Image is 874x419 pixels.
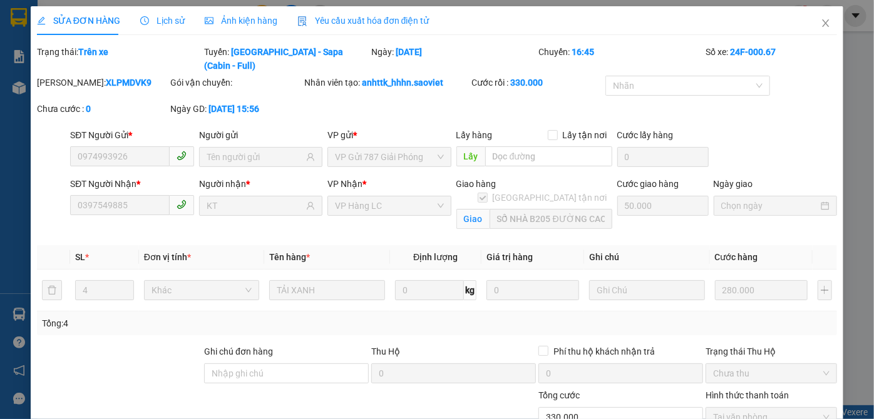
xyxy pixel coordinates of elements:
[171,76,302,89] div: Gói vận chuyển:
[205,16,277,26] span: Ảnh kiện hàng
[204,363,369,383] input: Ghi chú đơn hàng
[207,150,304,164] input: Tên người gửi
[362,78,443,88] b: anhttk_hhhn.saoviet
[140,16,149,25] span: clock-circle
[730,47,776,57] b: 24F-000.67
[306,153,315,161] span: user
[335,196,443,215] span: VP Hàng LC
[327,128,451,142] div: VP gửi
[36,45,203,73] div: Trạng thái:
[818,280,833,300] button: plus
[37,102,168,116] div: Chưa cước :
[86,104,91,114] b: 0
[713,364,830,383] span: Chưa thu
[203,45,370,73] div: Tuyến:
[396,47,422,57] b: [DATE]
[37,16,120,26] span: SỬA ĐƠN HÀNG
[486,252,533,262] span: Giá trị hàng
[548,345,660,358] span: Phí thu hộ khách nhận trả
[821,18,831,28] span: close
[456,209,490,229] span: Giao
[617,179,679,189] label: Cước giao hàng
[456,146,485,166] span: Lấy
[209,104,260,114] b: [DATE] 15:56
[617,130,674,140] label: Cước lấy hàng
[177,151,187,161] span: phone
[538,390,580,400] span: Tổng cước
[205,16,213,25] span: picture
[584,245,710,270] th: Ghi chú
[42,280,62,300] button: delete
[140,16,185,26] span: Lịch sử
[456,179,496,189] span: Giao hàng
[207,199,304,213] input: Tên người nhận
[70,177,193,191] div: SĐT Người Nhận
[70,128,193,142] div: SĐT Người Gửi
[413,252,458,262] span: Định lượng
[152,281,252,300] span: Khác
[171,102,302,116] div: Ngày GD:
[486,280,579,300] input: 0
[464,280,476,300] span: kg
[199,177,322,191] div: Người nhận
[297,16,429,26] span: Yêu cầu xuất hóa đơn điện tử
[537,45,704,73] div: Chuyến:
[617,147,709,167] input: Cước lấy hàng
[706,390,789,400] label: Hình thức thanh toán
[558,128,612,142] span: Lấy tận nơi
[371,346,400,356] span: Thu Hộ
[204,47,343,71] b: [GEOGRAPHIC_DATA] - Sapa (Cabin - Full)
[42,316,338,330] div: Tổng: 4
[144,252,191,262] span: Đơn vị tính
[714,179,753,189] label: Ngày giao
[297,16,307,26] img: icon
[715,280,808,300] input: 0
[490,209,612,229] input: Giao tận nơi
[335,148,443,166] span: VP Gửi 787 Giải Phóng
[808,6,843,41] button: Close
[78,47,108,57] b: Trên xe
[269,280,385,300] input: VD: Bàn, Ghế
[37,16,46,25] span: edit
[304,76,469,89] div: Nhân viên tạo:
[704,45,838,73] div: Số xe:
[37,76,168,89] div: [PERSON_NAME]:
[106,78,152,88] b: XLPMDVK9
[572,47,594,57] b: 16:45
[721,199,818,213] input: Ngày giao
[327,179,362,189] span: VP Nhận
[706,345,837,358] div: Trạng thái Thu Hộ
[456,130,493,140] span: Lấy hàng
[204,346,273,356] label: Ghi chú đơn hàng
[177,199,187,209] span: phone
[589,280,705,300] input: Ghi Chú
[269,252,310,262] span: Tên hàng
[75,252,85,262] span: SL
[488,191,612,204] span: [GEOGRAPHIC_DATA] tận nơi
[370,45,537,73] div: Ngày:
[471,76,603,89] div: Cước rồi :
[510,78,543,88] b: 330.000
[306,201,315,210] span: user
[617,196,709,216] input: Cước giao hàng
[715,252,758,262] span: Cước hàng
[485,146,612,166] input: Dọc đường
[199,128,322,142] div: Người gửi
